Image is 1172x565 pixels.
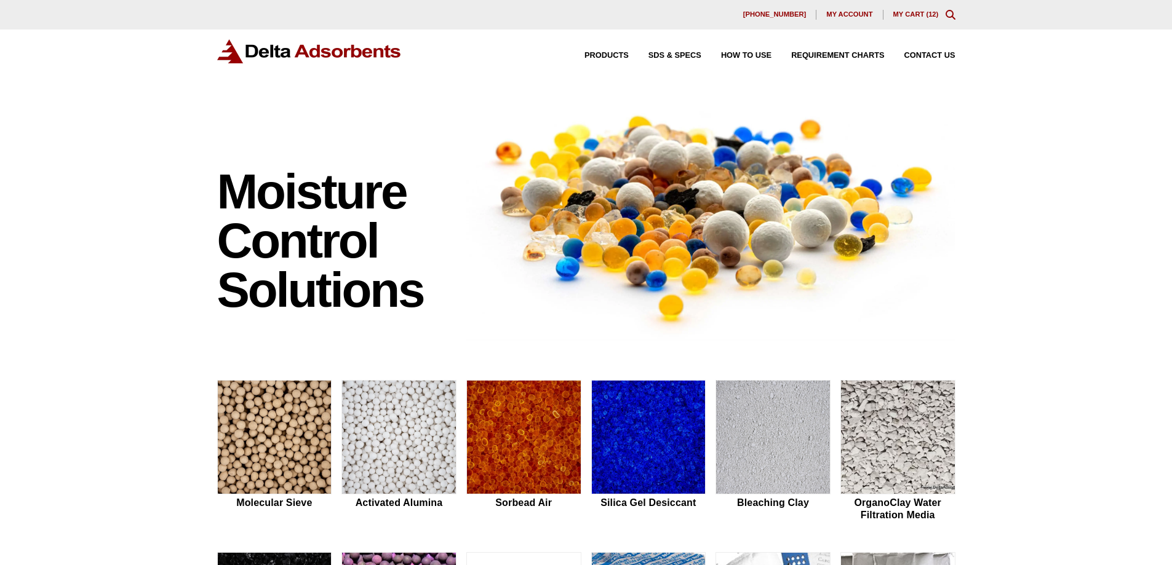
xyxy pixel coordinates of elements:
h1: Moisture Control Solutions [217,167,455,315]
a: SDS & SPECS [629,52,701,60]
h2: OrganoClay Water Filtration Media [840,497,955,520]
span: Contact Us [904,52,955,60]
a: Molecular Sieve [217,380,332,523]
a: Bleaching Clay [716,380,831,523]
a: Activated Alumina [341,380,456,523]
span: My account [826,11,872,18]
span: [PHONE_NUMBER] [743,11,807,18]
span: How to Use [721,52,771,60]
a: [PHONE_NUMBER] [733,10,817,20]
a: OrganoClay Water Filtration Media [840,380,955,523]
a: Sorbead Air [466,380,581,523]
h2: Sorbead Air [466,497,581,508]
span: SDS & SPECS [648,52,701,60]
a: How to Use [701,52,771,60]
h2: Molecular Sieve [217,497,332,508]
a: Silica Gel Desiccant [591,380,706,523]
span: 12 [928,10,936,18]
h2: Bleaching Clay [716,497,831,508]
a: Requirement Charts [771,52,884,60]
img: Image [466,93,955,341]
span: Requirement Charts [791,52,884,60]
h2: Silica Gel Desiccant [591,497,706,508]
a: Contact Us [885,52,955,60]
div: Toggle Modal Content [946,10,955,20]
img: Delta Adsorbents [217,39,402,63]
a: My Cart (12) [893,10,939,18]
a: My account [816,10,883,20]
a: Products [565,52,629,60]
h2: Activated Alumina [341,497,456,508]
span: Products [584,52,629,60]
